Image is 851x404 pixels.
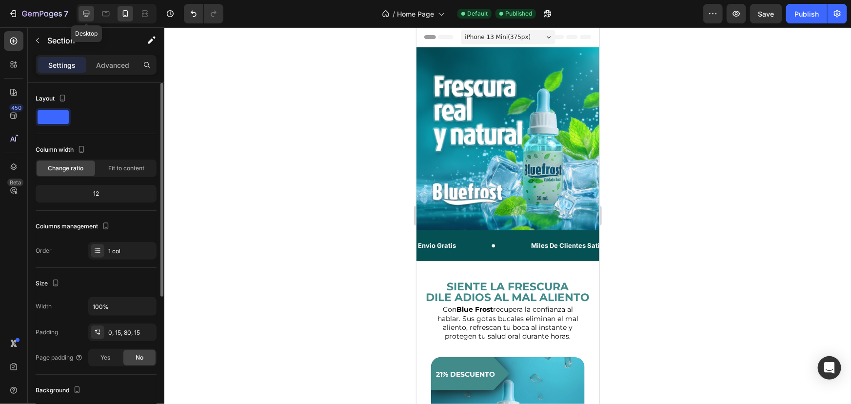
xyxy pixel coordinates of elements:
div: Column width [36,143,87,157]
strong: Blue Frost [40,278,77,286]
span: Save [758,10,774,18]
span: Default [467,9,488,18]
div: Padding [36,328,58,337]
div: Publish [794,9,819,19]
div: 450 [9,104,23,112]
div: Size [36,277,61,290]
span: Change ratio [48,164,84,173]
span: Home Page [397,9,434,19]
p: Miles De Clientes Satisfechos [115,213,208,224]
iframe: Design area [416,27,599,404]
span: Published [505,9,532,18]
p: 7 [64,8,68,20]
p: Settings [48,60,76,70]
div: Beta [7,179,23,186]
div: Undo/Redo [184,4,223,23]
div: Open Intercom Messenger [818,356,841,380]
div: 12 [38,187,155,201]
p: Advanced [96,60,129,70]
div: Page padding [36,353,83,362]
div: Columns management [36,220,112,233]
div: Order [36,246,52,255]
span: No [136,353,143,362]
div: Width [36,302,52,311]
button: 7 [4,4,73,23]
h2: SIENTE LA FRESCURA DILE ADIOS AL MAL ALIENTO [5,253,178,277]
div: 1 col [108,247,154,256]
button: Publish [786,4,827,23]
pre: 21% descuento [14,329,93,363]
input: Auto [89,298,156,315]
div: Layout [36,92,68,105]
div: 0, 15, 80, 15 [108,328,154,337]
p: Section [47,35,127,46]
span: / [393,9,395,19]
p: Con recupera la confianza al hablar. Sus gotas bucales eliminan el mal aliento, refrescan tu boca... [18,278,165,313]
div: Background [36,384,83,397]
span: Fit to content [108,164,144,173]
span: Yes [100,353,110,362]
button: Save [750,4,782,23]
